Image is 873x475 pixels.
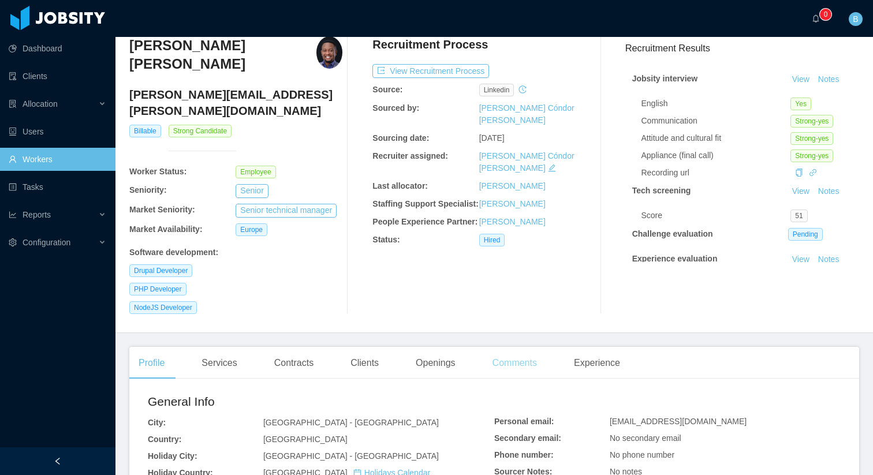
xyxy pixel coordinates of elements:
[795,169,803,177] i: icon: copy
[263,418,439,427] span: [GEOGRAPHIC_DATA] - [GEOGRAPHIC_DATA]
[372,235,400,244] b: Status:
[641,149,791,162] div: Appliance (final call)
[479,133,505,143] span: [DATE]
[192,347,246,379] div: Services
[129,185,167,195] b: Seniority:
[814,73,844,87] button: Notes
[129,36,316,74] h3: [PERSON_NAME] [PERSON_NAME]
[788,186,814,196] a: View
[795,167,803,179] div: Copy
[632,229,713,238] strong: Challenge evaluation
[853,12,858,26] span: B
[812,14,820,23] i: icon: bell
[372,217,477,226] b: People Experience Partner:
[641,98,791,110] div: English
[263,451,439,461] span: [GEOGRAPHIC_DATA] - [GEOGRAPHIC_DATA]
[236,166,275,178] span: Employee
[372,85,402,94] b: Source:
[494,417,554,426] b: Personal email:
[9,175,106,199] a: icon: profileTasks
[790,132,833,145] span: Strong-yes
[148,435,181,444] b: Country:
[814,185,844,199] button: Notes
[788,74,814,84] a: View
[518,85,527,93] i: icon: history
[494,433,561,443] b: Secondary email:
[406,347,465,379] div: Openings
[9,238,17,246] i: icon: setting
[9,148,106,171] a: icon: userWorkers
[479,217,546,226] a: [PERSON_NAME]
[610,433,681,443] span: No secondary email
[790,210,807,222] span: 51
[263,435,348,444] span: [GEOGRAPHIC_DATA]
[129,125,161,137] span: Billable
[316,36,342,69] img: fd2333eb-4009-4c1b-96d1-652b0af760d7_66563d3fb7647-400w.png
[479,103,574,125] a: [PERSON_NAME] Cóndor [PERSON_NAME]
[129,264,192,277] span: Drupal Developer
[632,74,698,83] strong: Jobsity interview
[479,199,546,208] a: [PERSON_NAME]
[129,167,186,176] b: Worker Status:
[23,238,70,247] span: Configuration
[610,450,674,459] span: No phone number
[23,99,58,109] span: Allocation
[236,184,268,198] button: Senior
[809,169,817,177] i: icon: link
[479,181,546,190] a: [PERSON_NAME]
[641,210,791,222] div: Score
[148,451,197,461] b: Holiday City:
[809,168,817,177] a: icon: link
[9,100,17,108] i: icon: solution
[641,132,791,144] div: Attitude and cultural fit
[479,84,514,96] span: linkedin
[372,36,488,53] h4: Recruitment Process
[129,248,218,257] b: Software development :
[479,151,574,173] a: [PERSON_NAME] Cóndor [PERSON_NAME]
[788,255,814,264] a: View
[641,115,791,127] div: Communication
[129,87,342,119] h4: [PERSON_NAME][EMAIL_ADDRESS][PERSON_NAME][DOMAIN_NAME]
[790,149,833,162] span: Strong-yes
[632,254,718,263] strong: Experience evaluation
[265,347,323,379] div: Contracts
[9,65,106,88] a: icon: auditClients
[372,64,489,78] button: icon: exportView Recruitment Process
[372,181,428,190] b: Last allocator:
[479,234,505,246] span: Hired
[169,125,232,137] span: Strong Candidate
[483,347,546,379] div: Comments
[632,186,691,195] strong: Tech screening
[236,204,337,218] button: Senior technical manager
[610,417,747,426] span: [EMAIL_ADDRESS][DOMAIN_NAME]
[548,164,556,172] i: icon: edit
[790,98,811,110] span: Yes
[494,450,554,459] b: Phone number:
[23,210,51,219] span: Reports
[129,283,186,296] span: PHP Developer
[129,225,203,234] b: Market Availability:
[641,167,791,179] div: Recording url
[129,205,195,214] b: Market Seniority:
[148,418,166,427] b: City:
[625,41,859,55] h3: Recruitment Results
[9,211,17,219] i: icon: line-chart
[372,151,448,160] b: Recruiter assigned:
[9,37,106,60] a: icon: pie-chartDashboard
[565,347,629,379] div: Experience
[372,66,489,76] a: icon: exportView Recruitment Process
[236,223,267,236] span: Europe
[341,347,388,379] div: Clients
[790,115,833,128] span: Strong-yes
[148,392,494,411] h2: General Info
[9,120,106,143] a: icon: robotUsers
[372,103,419,113] b: Sourced by:
[820,9,831,20] sup: 0
[129,301,197,314] span: NodeJS Developer
[814,253,844,267] button: Notes
[372,199,479,208] b: Staffing Support Specialist:
[788,228,823,241] span: Pending
[372,133,429,143] b: Sourcing date:
[129,347,174,379] div: Profile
